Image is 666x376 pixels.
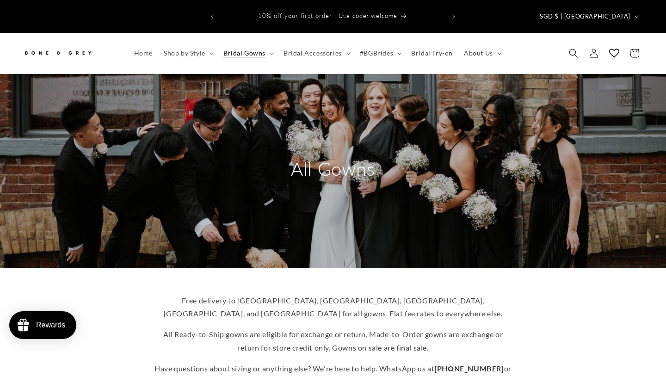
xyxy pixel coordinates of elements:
[458,43,506,63] summary: About Us
[278,43,354,63] summary: Bridal Accessories
[202,7,222,25] button: Previous announcement
[223,49,265,57] span: Bridal Gowns
[134,49,153,57] span: Home
[245,157,421,181] h2: All Gowns
[411,49,453,57] span: Bridal Try-on
[23,45,92,61] img: Bone and Grey Bridal
[129,43,158,63] a: Home
[360,49,393,57] span: #BGBrides
[36,321,65,329] div: Rewards
[153,328,513,355] p: All Ready-to-Ship gowns are eligible for exchange or return, Made-to-Order gowns are exchange or ...
[218,43,278,63] summary: Bridal Gowns
[20,42,119,64] a: Bone and Grey Bridal
[434,364,504,373] a: [PHONE_NUMBER]
[153,294,513,321] p: Free delivery to [GEOGRAPHIC_DATA], [GEOGRAPHIC_DATA], [GEOGRAPHIC_DATA], [GEOGRAPHIC_DATA], and ...
[158,43,218,63] summary: Shop by Style
[540,12,630,21] span: SGD $ | [GEOGRAPHIC_DATA]
[354,43,406,63] summary: #BGBrides
[444,7,464,25] button: Next announcement
[406,43,458,63] a: Bridal Try-on
[284,49,342,57] span: Bridal Accessories
[563,43,584,63] summary: Search
[258,12,397,19] span: 10% off your first order | Use code: welcome
[534,7,643,25] button: SGD $ | [GEOGRAPHIC_DATA]
[464,49,493,57] span: About Us
[164,49,205,57] span: Shop by Style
